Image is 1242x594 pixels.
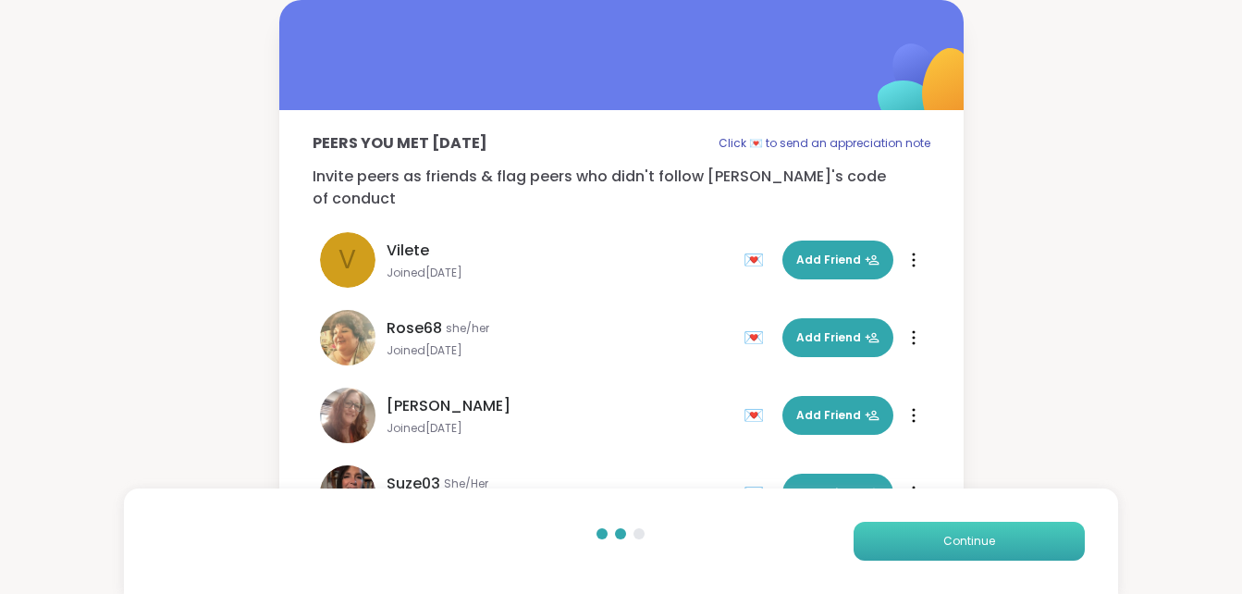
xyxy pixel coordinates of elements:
[744,478,771,508] div: 💌
[719,132,930,155] p: Click 💌 to send an appreciation note
[796,329,879,346] span: Add Friend
[338,241,356,279] span: V
[387,240,429,262] span: Vilete
[320,388,375,443] img: dodi
[796,407,879,424] span: Add Friend
[782,396,893,435] button: Add Friend
[444,476,488,491] span: She/Her
[446,321,489,336] span: she/her
[782,474,893,513] button: Add Friend
[387,395,510,417] span: [PERSON_NAME]
[387,343,732,358] span: Joined [DATE]
[854,522,1085,561] button: Continue
[387,421,732,436] span: Joined [DATE]
[387,266,732,280] span: Joined [DATE]
[782,241,893,279] button: Add Friend
[320,465,375,521] img: Suze03
[387,317,442,340] span: Rose68
[313,166,930,210] p: Invite peers as friends & flag peers who didn't follow [PERSON_NAME]'s code of conduct
[744,245,771,275] div: 💌
[320,310,375,365] img: Rose68
[313,132,487,155] p: Peers you met [DATE]
[387,473,440,495] span: Suze03
[744,401,771,430] div: 💌
[796,485,879,501] span: Add Friend
[744,323,771,353] div: 💌
[943,533,995,550] span: Continue
[782,318,893,357] button: Add Friend
[796,252,879,268] span: Add Friend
